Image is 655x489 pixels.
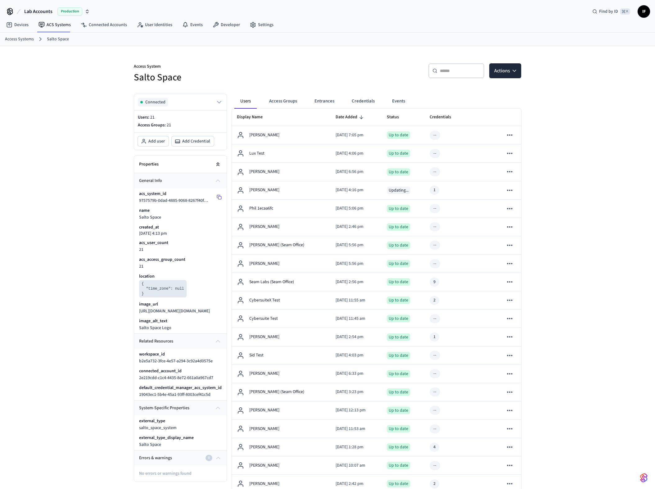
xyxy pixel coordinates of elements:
[387,278,410,286] div: Up to date
[433,187,436,193] div: 1
[336,205,377,212] p: [DATE] 5:06 pm
[237,112,271,122] span: Display Name
[249,242,304,248] p: [PERSON_NAME] (Seam Office)
[336,426,377,432] p: [DATE] 11:53 am
[249,462,279,469] p: [PERSON_NAME]
[139,161,159,167] h2: Properties
[347,94,380,109] button: Credentials
[433,370,436,377] div: --
[249,481,279,487] p: [PERSON_NAME]
[264,94,302,109] button: Access Groups
[134,71,324,84] h5: Salto Space
[433,315,436,322] div: --
[182,138,210,144] span: Add Credential
[249,279,294,285] p: Seam Labs (Seam Office)
[134,451,227,465] button: Errors & warnings0
[134,465,227,482] div: Errors & warnings0
[249,389,304,395] p: [PERSON_NAME] (Seam Office)
[387,112,407,122] span: Status
[177,19,208,30] a: Events
[309,94,339,109] button: Entrances
[139,338,173,345] span: related resources
[587,6,635,17] div: Find by ID⌘ K
[139,178,162,184] span: general info
[249,260,279,267] p: [PERSON_NAME]
[249,426,279,432] p: [PERSON_NAME]
[134,173,227,188] button: general info
[249,224,279,230] p: [PERSON_NAME]
[249,187,279,193] p: [PERSON_NAME]
[336,315,377,322] p: [DATE] 11:45 am
[433,407,436,414] div: --
[139,197,212,204] span: 9757579b-0dad-4885-9068-8267f40f83ef
[387,315,410,322] div: Up to date
[433,224,436,230] div: --
[599,8,618,15] span: Find by ID
[138,114,223,121] p: Users:
[139,224,159,230] p: created_at
[433,260,436,267] div: --
[234,94,257,109] button: Users
[387,94,410,109] button: Events
[249,370,279,377] p: [PERSON_NAME]
[249,150,264,157] p: Lux Test
[387,370,410,378] div: Up to date
[139,465,222,477] p: No errors or warnings found
[336,112,365,122] span: Date Added
[76,19,132,30] a: Connected Accounts
[336,224,377,230] p: [DATE] 2:46 pm
[433,352,436,359] div: --
[172,136,214,146] button: Add Credential
[336,444,377,451] p: [DATE] 1:28 pm
[336,297,377,304] p: [DATE] 11:55 am
[249,315,278,322] p: Cybersuite Test
[139,273,155,279] p: location
[34,19,76,30] a: ACS Systems
[134,401,227,415] button: system-specific properties
[336,370,377,377] p: [DATE] 6:33 pm
[387,168,410,176] div: Up to date
[336,260,377,267] p: [DATE] 5:56 pm
[336,462,377,469] p: [DATE] 10:07 am
[249,205,273,212] p: Phil 1ecaa6fc
[433,389,436,395] div: --
[134,63,324,71] p: Access System
[387,333,410,341] div: Up to date
[387,352,410,359] div: Up to date
[139,405,189,411] span: system-specific properties
[249,297,280,304] p: CybersuiteX Test
[336,389,377,395] p: [DATE] 3:23 pm
[139,308,210,314] span: [URL][DOMAIN_NAME][DOMAIN_NAME]
[433,334,436,340] div: 1
[336,132,377,138] p: [DATE] 7:05 pm
[387,443,410,451] div: Up to date
[134,349,227,400] div: related resources
[139,231,167,236] p: [DATE] 4:13 pm
[139,247,143,253] span: 21
[433,481,436,487] div: 2
[134,334,227,349] button: related resources
[139,368,182,374] p: connected_account_id
[387,242,410,249] div: Up to date
[138,136,169,146] button: Add user
[139,214,161,220] span: Salto Space
[433,169,436,175] div: --
[139,385,222,391] p: default_credential_manager_acs_system_id
[206,455,212,461] div: 0
[139,256,185,263] p: acs_access_group_count
[47,36,69,43] a: Salto Space
[489,63,521,78] button: Actions
[620,8,630,15] span: ⌘ K
[139,207,150,214] p: name
[336,150,377,157] p: [DATE] 4:06 pm
[132,19,177,30] a: User Identities
[433,297,436,304] div: 2
[138,122,223,129] p: Access Groups:
[336,334,377,340] p: [DATE] 2:54 pm
[433,132,436,138] div: --
[249,352,264,359] p: Sid Test
[336,481,377,487] p: [DATE] 2:42 pm
[387,205,410,212] div: Up to date
[139,435,194,441] p: external_type_display_name
[249,334,279,340] p: [PERSON_NAME]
